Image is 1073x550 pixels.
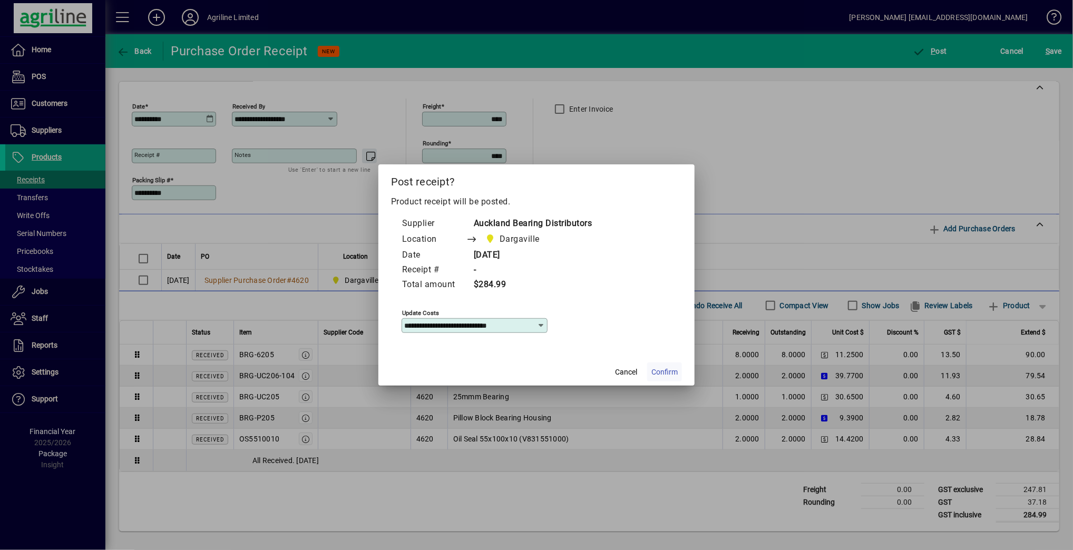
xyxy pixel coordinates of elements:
span: Dargaville [500,233,540,245]
button: Cancel [609,362,643,381]
button: Confirm [647,362,682,381]
td: Date [402,248,466,263]
td: Supplier [402,217,466,231]
td: $284.99 [466,278,592,292]
span: Dargaville [482,232,544,247]
td: Receipt # [402,263,466,278]
span: Confirm [651,367,678,378]
td: - [466,263,592,278]
td: Total amount [402,278,466,292]
span: Cancel [615,367,637,378]
mat-label: Update costs [402,309,439,317]
h2: Post receipt? [378,164,695,195]
p: Product receipt will be posted. [391,195,682,208]
td: [DATE] [466,248,592,263]
td: Location [402,231,466,248]
td: Auckland Bearing Distributors [466,217,592,231]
